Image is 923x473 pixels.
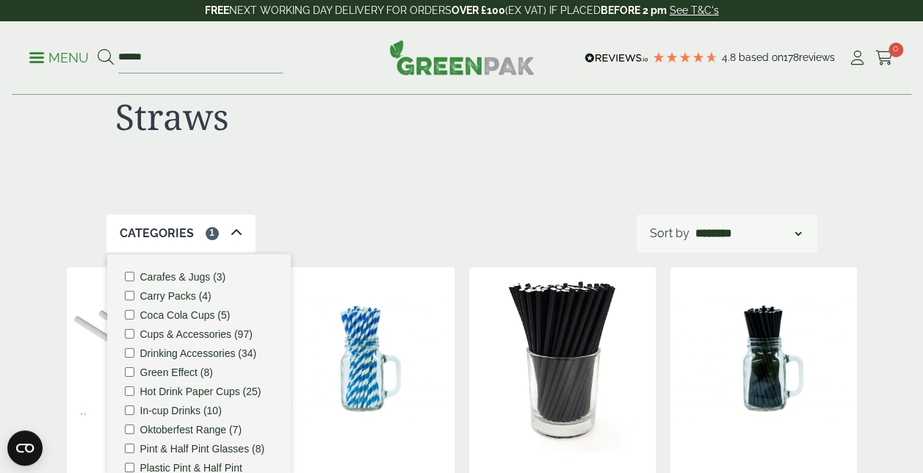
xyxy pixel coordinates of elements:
img: 8 [268,267,455,451]
button: Open CMP widget [7,430,43,466]
span: 1 [206,227,219,240]
label: Green Effect (8) [140,367,213,378]
i: My Account [848,51,866,65]
a: 0 [875,47,894,69]
label: Coca Cola Cups (5) [140,310,231,320]
label: In-cup Drinks (10) [140,405,222,416]
p: Sort by [650,225,689,242]
label: Carafes & Jugs (3) [140,272,226,282]
img: GreenPak Supplies [389,40,535,75]
p: Categories [120,225,194,242]
label: Drinking Accessories (34) [140,348,257,358]
img: Black Sip Straw 2 - Copy [469,267,656,451]
span: 0 [888,43,903,57]
label: Pint & Half Pint Glasses (8) [140,444,265,454]
span: 4.8 [722,51,739,63]
i: Cart [875,51,894,65]
strong: BEFORE 2 pm [601,4,667,16]
select: Shop order [692,225,804,242]
img: REVIEWS.io [584,53,648,63]
label: Oktoberfest Range (7) [140,425,242,435]
label: Carry Packs (4) [140,291,211,301]
img: 9inch White Paper Smoothie Straws 8mm [4698] [67,267,253,451]
a: See T&C's [670,4,719,16]
span: 178 [783,51,799,63]
strong: FREE [205,4,229,16]
div: 4.78 Stars [652,51,718,64]
label: Cups & Accessories (97) [140,329,253,339]
span: Based on [739,51,783,63]
label: Hot Drink Paper Cups (25) [140,386,261,397]
h1: Straws [115,95,453,138]
a: Menu [29,49,89,64]
strong: OVER £100 [452,4,505,16]
span: reviews [799,51,835,63]
p: Menu [29,49,89,67]
img: 8 [670,267,857,451]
